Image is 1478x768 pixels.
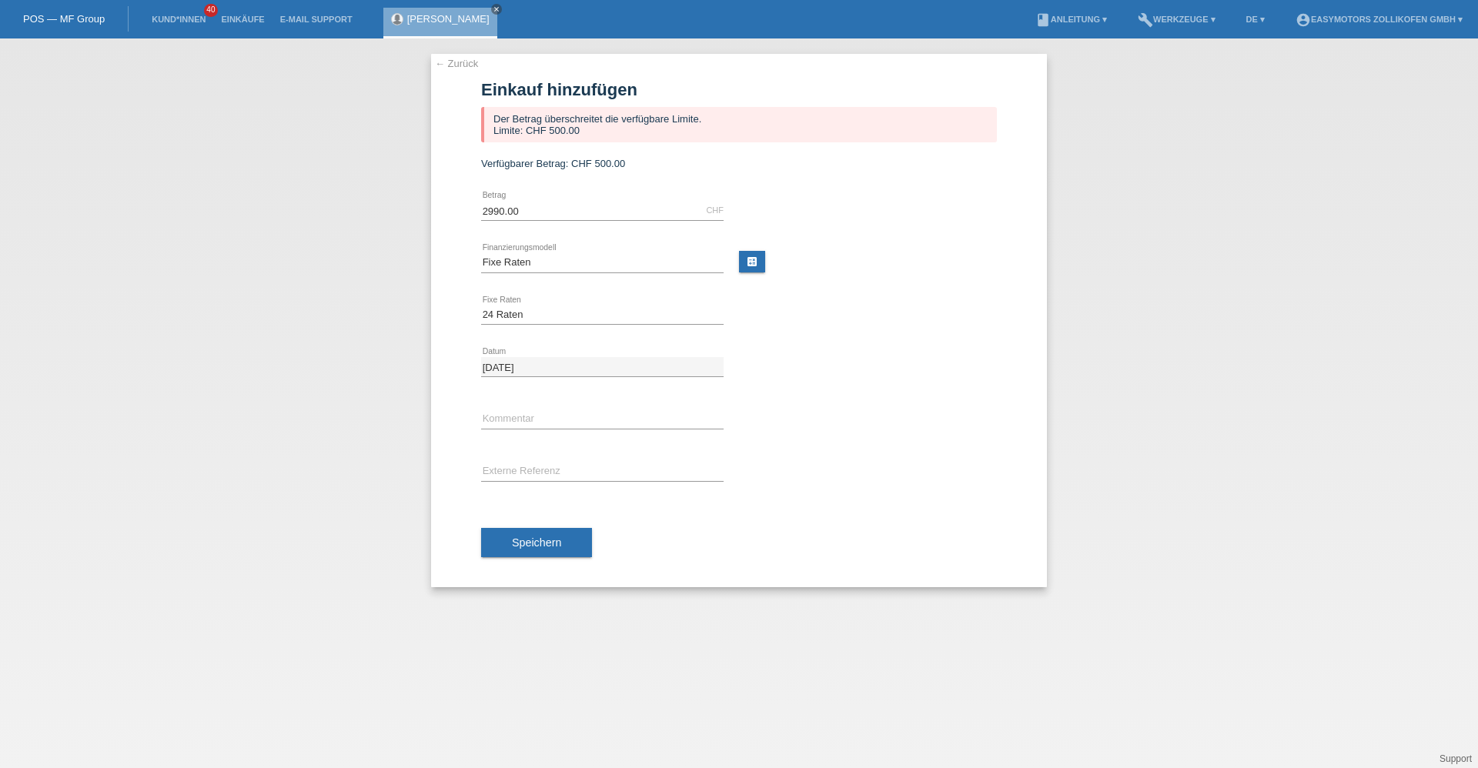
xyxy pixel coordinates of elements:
[204,4,218,17] span: 40
[1296,12,1311,28] i: account_circle
[512,536,561,549] span: Speichern
[213,15,272,24] a: Einkäufe
[1288,15,1470,24] a: account_circleEasymotors Zollikofen GmbH ▾
[739,251,765,272] a: calculate
[1130,15,1223,24] a: buildWerkzeuge ▾
[435,58,478,69] a: ← Zurück
[144,15,213,24] a: Kund*innen
[491,4,502,15] a: close
[1035,12,1051,28] i: book
[706,205,724,215] div: CHF
[407,13,490,25] a: [PERSON_NAME]
[571,158,625,169] span: CHF 500.00
[1440,753,1472,764] a: Support
[481,107,997,142] div: Der Betrag überschreitet die verfügbare Limite. Limite: CHF 500.00
[481,158,568,169] span: Verfügbarer Betrag:
[1239,15,1272,24] a: DE ▾
[493,5,500,13] i: close
[273,15,360,24] a: E-Mail Support
[1028,15,1115,24] a: bookAnleitung ▾
[481,80,997,99] h1: Einkauf hinzufügen
[23,13,105,25] a: POS — MF Group
[481,528,592,557] button: Speichern
[1138,12,1153,28] i: build
[746,255,758,268] i: calculate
